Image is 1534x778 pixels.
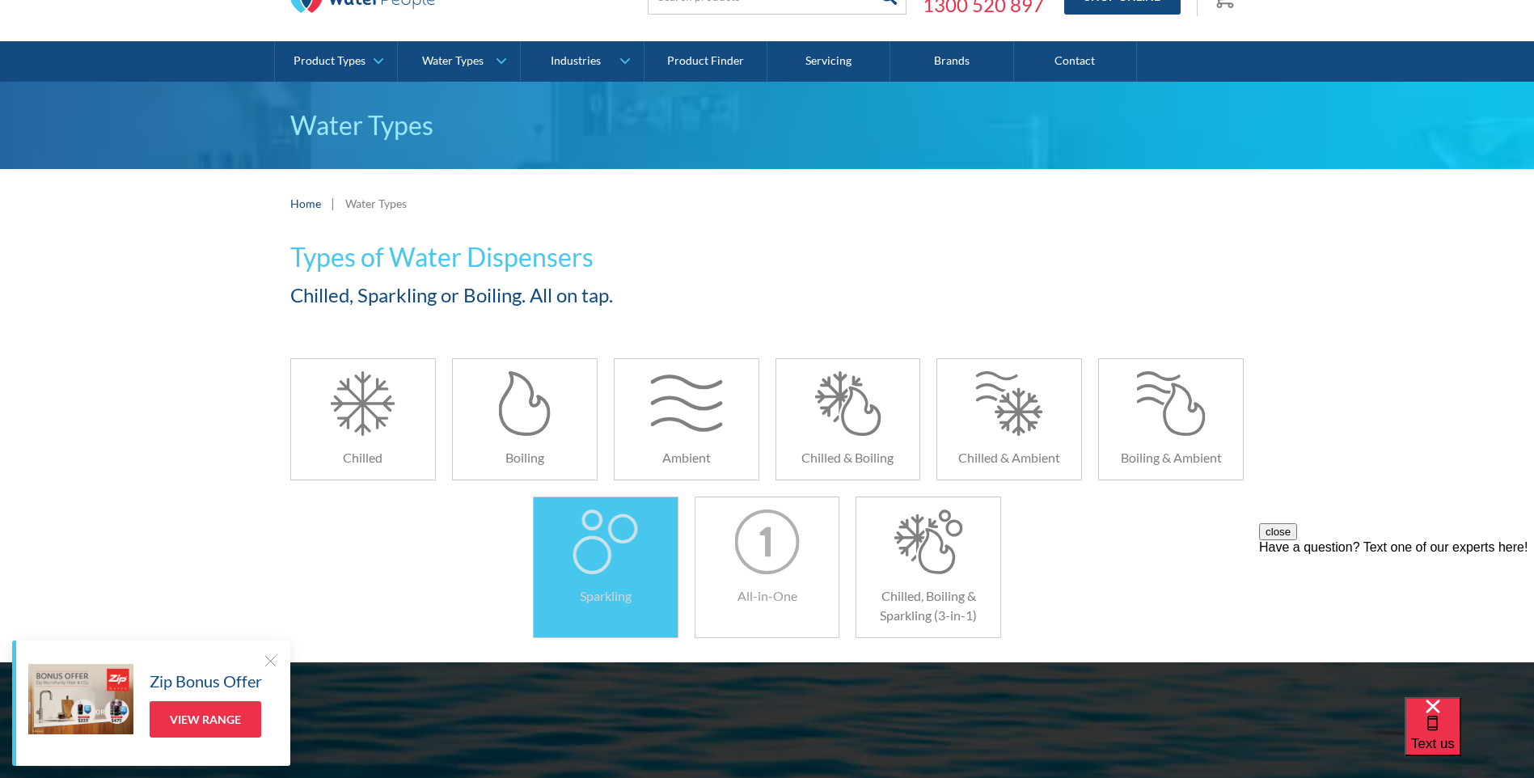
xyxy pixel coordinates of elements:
a: Product Types [275,41,397,82]
a: Product Finder [644,41,767,82]
h6: Ambient [615,448,759,467]
a: Water Types [398,41,520,82]
h2: Chilled, Sparkling or Boiling. All on tap. [290,281,921,310]
div: Water Types [345,195,407,212]
h6: All-in-One [695,586,839,606]
iframe: podium webchat widget prompt [1259,523,1534,717]
h6: Boiling & Ambient [1099,448,1243,467]
a: Chilled & Ambient [936,358,1082,480]
a: Industries [521,41,643,82]
h1: Types of Water Dispensers [290,238,921,277]
a: Sparkling [533,497,678,638]
div: | [329,193,337,213]
h6: Chilled, Boiling & Sparkling (3-in-1) [856,586,1000,625]
a: Chilled & Boiling [775,358,921,480]
div: Product Types [294,54,366,68]
a: Chilled [290,358,436,480]
a: Contact [1014,41,1137,82]
a: All-in-One [695,497,840,638]
a: Ambient [614,358,759,480]
div: Water Types [422,54,484,68]
h6: Chilled & Boiling [776,448,920,467]
img: Zip Bonus Offer [28,664,133,734]
p: Water Types [290,106,1245,145]
a: Boiling [452,358,598,480]
div: Industries [551,54,601,68]
a: Chilled, Boiling & Sparkling (3-in-1) [856,497,1001,638]
a: View Range [150,701,261,738]
a: Brands [890,41,1013,82]
a: Boiling & Ambient [1098,358,1244,480]
h6: Sparkling [534,586,678,606]
h5: Zip Bonus Offer [150,669,262,693]
h6: Chilled [291,448,435,467]
iframe: podium webchat widget bubble [1405,697,1534,778]
a: Home [290,195,321,212]
h6: Chilled & Ambient [937,448,1081,467]
a: Servicing [767,41,890,82]
h6: Boiling [453,448,597,467]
